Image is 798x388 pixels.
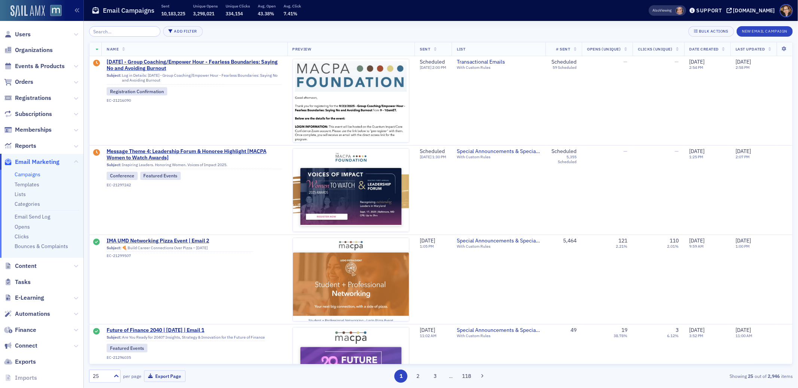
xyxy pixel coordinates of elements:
span: — [675,58,679,65]
span: Organizations [15,46,53,54]
time: 1:00 PM [736,244,750,249]
strong: 25 [747,373,755,379]
span: Transactional Emails [457,59,525,65]
div: Log in Details: [DATE] - Group Coaching/Empower Hour - Fearless Boundaries: Saying No and Avoidin... [107,73,282,85]
a: Message Theme 4: Leadership Forum & Honoree Highlight [MACPA Women to Watch Awards] [107,148,282,161]
span: [DATE] [690,58,705,65]
span: Finance [15,326,36,334]
img: SailAMX [10,5,45,17]
a: Tasks [4,278,31,286]
div: 5,355 Scheduled [551,155,577,164]
span: Last Updated [736,46,765,52]
p: Avg. Click [284,3,301,9]
div: EC-21216090 [107,98,282,103]
a: Email Send Log [15,213,50,220]
span: [DATE] [736,148,751,155]
a: Opens [15,223,30,230]
div: 5,464 [551,238,577,244]
span: — [675,148,679,155]
a: Organizations [4,46,53,54]
div: 110 [670,238,679,244]
span: [DATE] - Group Coaching/Empower Hour - Fearless Boundaries: Saying No and Avoiding Burnout [107,59,282,72]
a: Automations [4,310,50,318]
a: Registrations [4,94,51,102]
div: Sent [94,328,100,336]
a: New Email Campaign [737,27,793,34]
button: 118 [460,370,473,383]
span: [DATE] [736,237,751,244]
span: 43.38% [258,10,274,16]
div: EC-21297242 [107,183,282,187]
span: — [623,148,627,155]
strong: 2,946 [767,373,781,379]
a: Users [4,30,31,39]
a: E-Learning [4,294,44,302]
a: Clicks [15,233,29,240]
span: 3,298,021 [193,10,214,16]
span: [DATE] [690,237,705,244]
p: Avg. Open [258,3,276,9]
span: Name [107,46,119,52]
label: per page [123,373,141,379]
span: Special Announcements & Special Event Invitations [457,238,540,244]
span: [DATE] [420,65,432,70]
a: Categories [15,201,40,207]
button: New Email Campaign [737,26,793,37]
span: Content [15,262,37,270]
span: E-Learning [15,294,44,302]
h1: Email Campaigns [103,6,155,15]
span: IMA UMD Networking Pizza Event | Email 2 [107,238,253,244]
div: Draft [94,149,100,157]
span: [DATE] [736,58,751,65]
div: Are You Ready for 2040? Insights, Strategy & Innovation for the Future of Finance [107,335,265,342]
span: Registrations [15,94,51,102]
span: Connect [15,342,37,350]
div: 25 [93,372,109,380]
span: Date Created [690,46,719,52]
button: [DOMAIN_NAME] [727,8,778,13]
time: 1:25 PM [690,154,704,159]
div: 59 Scheduled [553,65,577,70]
span: 2:00 PM [432,65,446,70]
span: [DATE] [420,154,432,159]
div: With Custom Rules [457,244,540,249]
div: Scheduled [551,148,577,155]
a: Content [4,262,37,270]
time: 2:54 PM [690,65,704,70]
span: Email Marketing [15,158,59,166]
span: Subject: [107,335,121,340]
span: Future of Finance 2040 | [DATE] | Email 1 [107,327,253,334]
div: With Custom Rules [457,333,540,338]
div: 121 [618,238,627,244]
div: [DOMAIN_NAME] [733,7,775,14]
p: Unique Clicks [226,3,250,9]
time: 2:07 PM [736,154,750,159]
span: Events & Products [15,62,65,70]
span: Automations [15,310,50,318]
div: Bulk Actions [699,29,728,33]
span: Preview [293,46,312,52]
span: Subject: [107,73,121,83]
a: Email Marketing [4,158,59,166]
time: 11:02 AM [420,333,437,338]
div: Scheduled [420,148,446,155]
span: Clicks (Unique) [638,46,673,52]
div: Conference [107,172,138,180]
div: Support [696,7,722,14]
span: 7.41% [284,10,297,16]
div: 19 [621,327,627,334]
div: Draft [94,60,100,67]
span: Opens (Unique) [587,46,621,52]
span: Tasks [15,278,31,286]
button: 3 [428,370,441,383]
p: Sent [161,3,185,9]
a: Exports [4,358,36,366]
div: Registration Confirmation [107,87,167,95]
time: 11:00 AM [736,333,752,338]
span: [DATE] [420,237,435,244]
span: Profile [780,4,793,17]
a: Future of Finance 2040 | [DATE] | Email 1 [107,327,265,334]
div: With Custom Rules [457,65,525,70]
span: List [457,46,465,52]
